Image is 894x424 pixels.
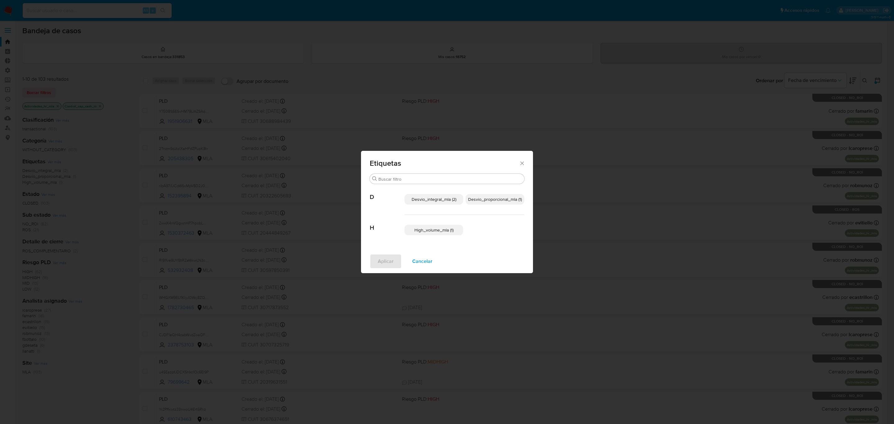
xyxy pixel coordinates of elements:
[466,194,524,205] div: Desvio_proporcional_mla (1)
[404,194,463,205] div: Desvio_integral_mla (2)
[404,254,440,269] button: Cancelar
[519,160,525,166] button: Cerrar
[404,225,463,235] div: High_volume_mla (1)
[370,215,404,232] span: H
[412,196,456,202] span: Desvio_integral_mla (2)
[372,176,377,181] button: Buscar
[370,160,519,167] span: Etiquetas
[468,196,522,202] span: Desvio_proporcional_mla (1)
[378,176,522,182] input: Buscar filtro
[370,184,404,201] span: D
[414,227,454,233] span: High_volume_mla (1)
[412,255,432,268] span: Cancelar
